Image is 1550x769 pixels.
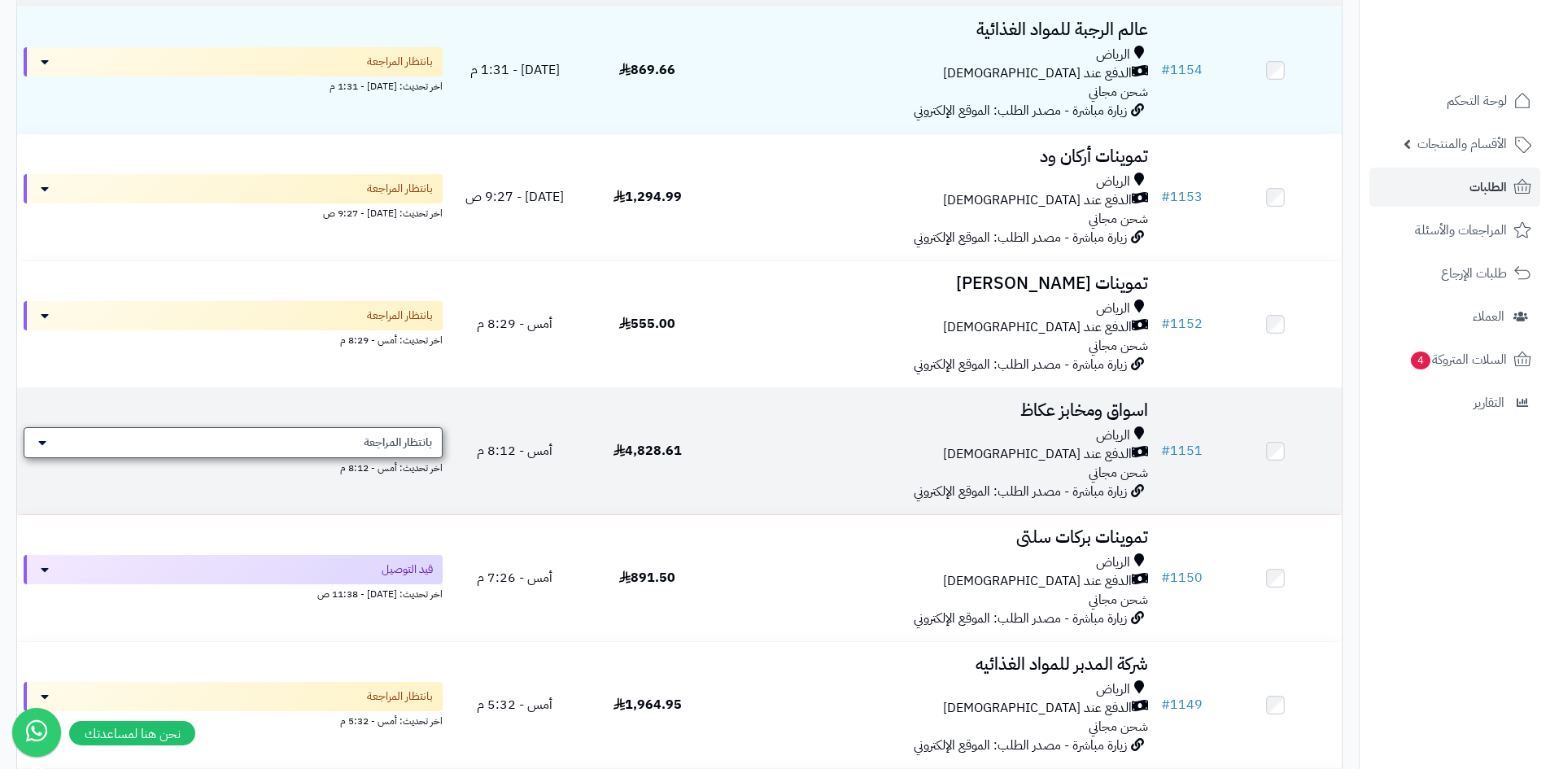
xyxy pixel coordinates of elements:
[914,482,1127,501] span: زيارة مباشرة - مصدر الطلب: الموقع الإلكتروني
[24,584,443,601] div: اخر تحديث: [DATE] - 11:38 ص
[1161,568,1203,588] a: #1150
[367,688,433,705] span: بانتظار المراجعة
[943,445,1132,464] span: الدفع عند [DEMOGRAPHIC_DATA]
[1161,187,1170,207] span: #
[1161,441,1203,461] a: #1151
[720,20,1148,39] h3: عالم الرجبة للمواد الغذائية
[1089,82,1148,102] span: شحن مجاني
[613,187,682,207] span: 1,294.99
[914,101,1127,120] span: زيارة مباشرة - مصدر الطلب: الموقع الإلكتروني
[720,274,1148,293] h3: تموينات [PERSON_NAME]
[1089,717,1148,736] span: شحن مجاني
[943,191,1132,210] span: الدفع عند [DEMOGRAPHIC_DATA]
[1369,340,1540,379] a: السلات المتروكة4
[477,441,552,461] span: أمس - 8:12 م
[914,609,1127,628] span: زيارة مباشرة - مصدر الطلب: الموقع الإلكتروني
[1161,314,1170,334] span: #
[619,60,675,80] span: 869.66
[1089,209,1148,229] span: شحن مجاني
[619,314,675,334] span: 555.00
[24,203,443,221] div: اخر تحديث: [DATE] - 9:27 ص
[1369,297,1540,336] a: العملاء
[720,528,1148,547] h3: تموينات بركات سلتى
[943,699,1132,718] span: الدفع عند [DEMOGRAPHIC_DATA]
[1474,391,1504,414] span: التقارير
[364,435,432,451] span: بانتظار المراجعة
[477,568,552,588] span: أمس - 7:26 م
[943,572,1132,591] span: الدفع عند [DEMOGRAPHIC_DATA]
[367,54,433,70] span: بانتظار المراجعة
[1096,553,1130,572] span: الرياض
[1096,299,1130,318] span: الرياض
[914,355,1127,374] span: زيارة مباشرة - مصدر الطلب: الموقع الإلكتروني
[1161,187,1203,207] a: #1153
[367,308,433,324] span: بانتظار المراجعة
[1161,441,1170,461] span: #
[477,314,552,334] span: أمس - 8:29 م
[382,561,433,578] span: قيد التوصيل
[24,76,443,94] div: اخر تحديث: [DATE] - 1:31 م
[1161,314,1203,334] a: #1152
[1411,352,1430,369] span: 4
[1473,305,1504,328] span: العملاء
[720,401,1148,420] h3: اسواق ومخابز عكاظ
[1089,590,1148,610] span: شحن مجاني
[1369,254,1540,293] a: طلبات الإرجاع
[1417,133,1507,155] span: الأقسام والمنتجات
[613,441,682,461] span: 4,828.61
[1161,60,1170,80] span: #
[619,568,675,588] span: 891.50
[613,695,682,714] span: 1,964.95
[1369,81,1540,120] a: لوحة التحكم
[1096,426,1130,445] span: الرياض
[470,60,560,80] span: [DATE] - 1:31 م
[1096,680,1130,699] span: الرياض
[1439,46,1535,80] img: logo-2.png
[1409,348,1507,371] span: السلات المتروكة
[1441,262,1507,285] span: طلبات الإرجاع
[465,187,564,207] span: [DATE] - 9:27 ص
[720,147,1148,166] h3: تموينات أركان ود
[720,655,1148,674] h3: شركة المدبر للمواد الغذائيه
[24,458,443,475] div: اخر تحديث: أمس - 8:12 م
[1096,46,1130,64] span: الرياض
[1415,219,1507,242] span: المراجعات والأسئلة
[24,711,443,728] div: اخر تحديث: أمس - 5:32 م
[1447,90,1507,112] span: لوحة التحكم
[1161,695,1203,714] a: #1149
[1469,176,1507,199] span: الطلبات
[1089,463,1148,483] span: شحن مجاني
[1369,168,1540,207] a: الطلبات
[943,64,1132,83] span: الدفع عند [DEMOGRAPHIC_DATA]
[914,736,1127,755] span: زيارة مباشرة - مصدر الطلب: الموقع الإلكتروني
[1089,336,1148,356] span: شحن مجاني
[1369,211,1540,250] a: المراجعات والأسئلة
[24,330,443,347] div: اخر تحديث: أمس - 8:29 م
[914,228,1127,247] span: زيارة مباشرة - مصدر الطلب: الموقع الإلكتروني
[1369,383,1540,422] a: التقارير
[1161,568,1170,588] span: #
[1161,60,1203,80] a: #1154
[1096,173,1130,191] span: الرياض
[1161,695,1170,714] span: #
[367,181,433,197] span: بانتظار المراجعة
[943,318,1132,337] span: الدفع عند [DEMOGRAPHIC_DATA]
[477,695,552,714] span: أمس - 5:32 م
